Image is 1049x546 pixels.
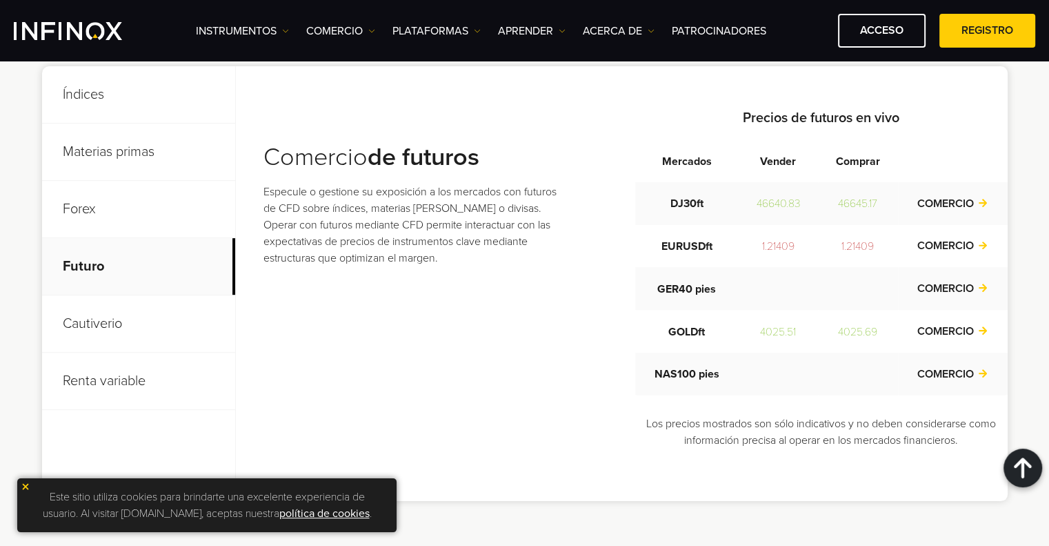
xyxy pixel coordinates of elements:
[498,23,566,39] a: Aprender
[743,110,899,126] font: Precios de futuros en vivo
[63,86,104,103] font: Índices
[917,324,988,338] a: COMERCIO
[196,24,277,38] font: Instrumentos
[21,482,30,491] img: icono de cierre amarillo
[672,24,766,38] font: PATROCINADORES
[306,23,375,39] a: COMERCIO
[838,197,877,211] font: 46645.17
[370,507,372,520] font: .
[657,282,716,296] font: GER40 pies
[263,185,557,265] font: Especule o gestione su exposición a los mercados con futuros de CFD sobre índices, materias [PERS...
[196,23,289,39] a: Instrumentos
[263,142,368,172] font: Comercio
[63,258,104,275] font: Futuro
[917,367,988,381] a: COMERCIO
[63,201,96,217] font: Forex
[279,507,370,520] a: política de cookies
[14,22,154,40] a: Logotipo de INFINOX
[670,197,703,211] font: DJ30ft
[760,325,796,339] font: 4025.51
[841,240,874,253] font: 1.21409
[838,14,926,48] a: ACCESO
[917,239,988,253] a: COMERCIO
[63,144,154,160] font: Materias primas
[63,373,146,389] font: Renta variable
[917,197,988,211] a: COMERCIO
[961,23,1013,37] font: REGISTRO
[672,23,766,39] a: PATROCINADORES
[760,155,796,168] font: Vender
[655,367,719,381] font: NAS100 pies
[646,417,996,447] font: Los precios mostrados son sólo indicativos y no deben considerarse como información precisa al op...
[392,23,481,39] a: PLATAFORMAS
[762,240,795,253] font: 1.21409
[583,24,642,38] font: ACERCA DE
[668,325,705,339] font: GOLDft
[392,24,468,38] font: PLATAFORMAS
[583,23,655,39] a: ACERCA DE
[917,197,974,211] font: COMERCIO
[368,142,479,172] font: de futuros
[838,325,877,339] font: 4025.69
[306,24,363,38] font: COMERCIO
[661,240,712,253] font: EURUSDft
[662,155,712,168] font: Mercados
[63,315,122,332] font: Cautiverio
[43,490,365,520] font: Este sitio utiliza cookies para brindarte una excelente experiencia de usuario. Al visitar [DOMAI...
[757,197,800,211] font: 46640.83
[917,324,974,338] font: COMERCIO
[917,282,988,295] a: COMERCIO
[917,367,974,381] font: COMERCIO
[917,282,974,295] font: COMERCIO
[917,239,974,253] font: COMERCIO
[498,24,553,38] font: Aprender
[860,23,903,37] font: ACCESO
[836,155,880,168] font: Comprar
[939,14,1035,48] a: REGISTRO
